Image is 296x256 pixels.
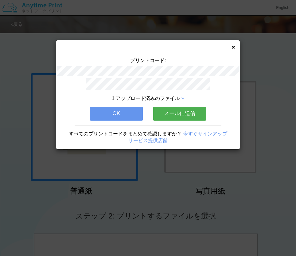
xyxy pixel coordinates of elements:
[153,107,206,120] button: メールに送信
[90,107,143,120] button: OK
[130,58,166,63] span: プリントコード:
[128,138,168,143] a: サービス提供店舗
[183,131,227,136] a: 今すぐサインアップ
[69,131,182,136] span: すべてのプリントコードをまとめて確認しますか？
[112,96,180,101] span: 1 アップロード済みのファイル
